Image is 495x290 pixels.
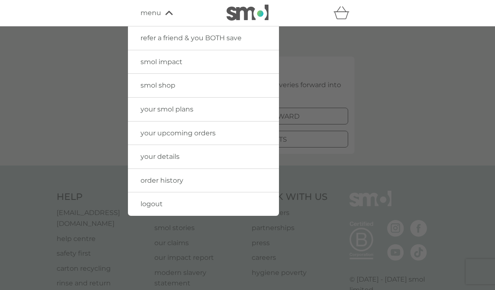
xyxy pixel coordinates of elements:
[128,169,279,192] a: order history
[128,50,279,74] a: smol impact
[141,153,180,161] span: your details
[141,105,193,113] span: your smol plans
[333,5,354,21] div: basket
[128,122,279,145] a: your upcoming orders
[128,145,279,168] a: your details
[141,176,183,184] span: order history
[141,58,182,66] span: smol impact
[141,129,216,137] span: your upcoming orders
[141,81,175,89] span: smol shop
[227,5,268,21] img: smol
[128,26,279,50] a: refer a friend & you BOTH save
[141,200,163,208] span: logout
[128,98,279,121] a: your smol plans
[128,74,279,97] a: smol shop
[141,8,161,18] span: menu
[128,192,279,216] a: logout
[141,34,242,42] span: refer a friend & you BOTH save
